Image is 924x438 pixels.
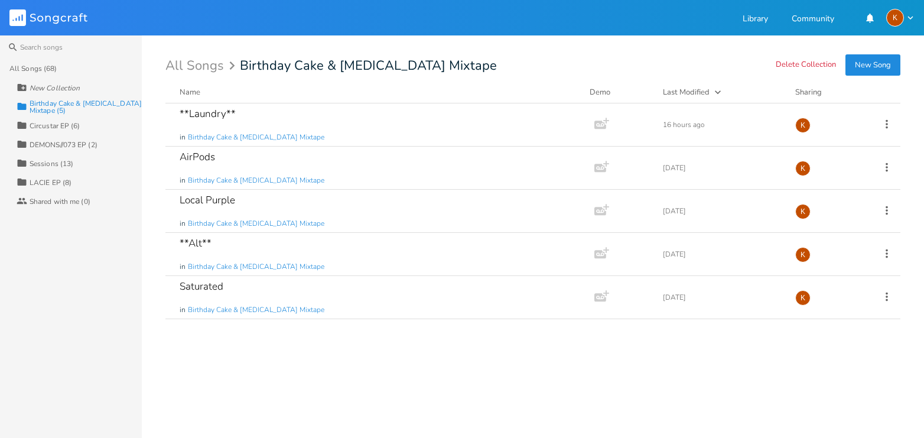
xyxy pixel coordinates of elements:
[795,161,811,176] div: Kat
[795,204,811,219] div: Kat
[30,141,97,148] div: DEMONS//073 EP (2)
[663,86,781,98] button: Last Modified
[180,219,186,229] span: in
[663,121,781,128] div: 16 hours ago
[30,85,80,92] div: New Collection
[30,179,71,186] div: LACIE EP (8)
[743,15,768,25] a: Library
[663,164,781,171] div: [DATE]
[795,118,811,133] div: Kat
[180,195,235,205] div: Local Purple
[180,152,215,162] div: AirPods
[590,86,649,98] div: Demo
[180,281,223,291] div: Saturated
[188,262,324,272] span: Birthday Cake & [MEDICAL_DATA] Mixtape
[886,9,904,27] div: Kat
[180,176,186,186] span: in
[188,219,324,229] span: Birthday Cake & [MEDICAL_DATA] Mixtape
[792,15,834,25] a: Community
[845,54,900,76] button: New Song
[188,176,324,186] span: Birthday Cake & [MEDICAL_DATA] Mixtape
[30,198,90,205] div: Shared with me (0)
[795,247,811,262] div: Kat
[180,305,186,315] span: in
[663,294,781,301] div: [DATE]
[180,87,200,98] div: Name
[795,86,866,98] div: Sharing
[795,290,811,306] div: Kat
[30,122,80,129] div: Circustar EP (6)
[663,251,781,258] div: [DATE]
[180,86,575,98] button: Name
[886,9,915,27] button: K
[240,59,497,72] span: Birthday Cake & [MEDICAL_DATA] Mixtape
[30,100,142,114] div: Birthday Cake & [MEDICAL_DATA] Mixtape (5)
[776,60,836,70] button: Delete Collection
[9,65,57,72] div: All Songs (68)
[180,132,186,142] span: in
[188,132,324,142] span: Birthday Cake & [MEDICAL_DATA] Mixtape
[663,87,710,98] div: Last Modified
[180,262,186,272] span: in
[30,160,73,167] div: Sessions (13)
[165,60,239,72] div: All Songs
[663,207,781,215] div: [DATE]
[188,305,324,315] span: Birthday Cake & [MEDICAL_DATA] Mixtape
